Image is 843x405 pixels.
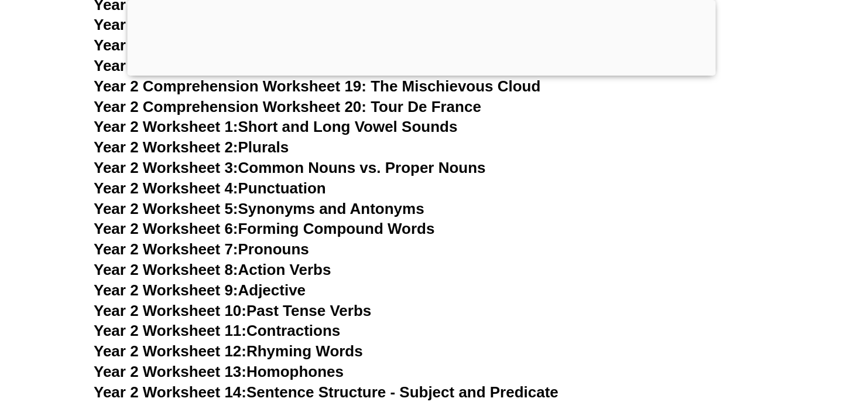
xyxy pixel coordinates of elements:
[94,77,540,95] a: Year 2 Comprehension Worksheet 19: The Mischievous Cloud
[94,118,457,135] a: Year 2 Worksheet 1:Short and Long Vowel Sounds
[94,240,238,258] span: Year 2 Worksheet 7:
[94,159,238,176] span: Year 2 Worksheet 3:
[94,179,326,197] a: Year 2 Worksheet 4:Punctuation
[94,118,238,135] span: Year 2 Worksheet 1:
[94,281,306,299] a: Year 2 Worksheet 9:Adjective
[94,138,289,156] a: Year 2 Worksheet 2:Plurals
[94,302,246,319] span: Year 2 Worksheet 10:
[94,36,481,54] a: Year 2 Comprehension Worksheet 17: Rainbow Quest
[642,273,843,405] iframe: Chat Widget
[94,220,238,237] span: Year 2 Worksheet 6:
[94,322,340,339] a: Year 2 Worksheet 11:Contractions
[94,342,246,360] span: Year 2 Worksheet 12:
[94,200,424,217] a: Year 2 Worksheet 5:Synonyms and Antonyms
[94,16,564,33] a: Year 2 Comprehension Worksheet 16: Enchanted Puzzle Painting
[94,261,238,278] span: Year 2 Worksheet 8:
[94,138,238,156] span: Year 2 Worksheet 2:
[94,383,558,401] a: Year 2 Worksheet 14:Sentence Structure - Subject and Predicate
[94,261,331,278] a: Year 2 Worksheet 8:Action Verbs
[94,200,238,217] span: Year 2 Worksheet 5:
[94,363,344,380] a: Year 2 Worksheet 13:Homophones
[94,281,238,299] span: Year 2 Worksheet 9:
[94,383,246,401] span: Year 2 Worksheet 14:
[94,57,534,74] a: Year 2 Comprehension Worksheet 18: The Weather Watchers
[94,302,371,319] a: Year 2 Worksheet 10:Past Tense Verbs
[94,179,238,197] span: Year 2 Worksheet 4:
[94,322,246,339] span: Year 2 Worksheet 11:
[94,363,246,380] span: Year 2 Worksheet 13:
[94,240,309,258] a: Year 2 Worksheet 7:Pronouns
[94,342,363,360] a: Year 2 Worksheet 12:Rhyming Words
[94,159,486,176] a: Year 2 Worksheet 3:Common Nouns vs. Proper Nouns
[94,220,434,237] a: Year 2 Worksheet 6:Forming Compound Words
[94,98,481,115] a: Year 2 Comprehension Worksheet 20: Tour De France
